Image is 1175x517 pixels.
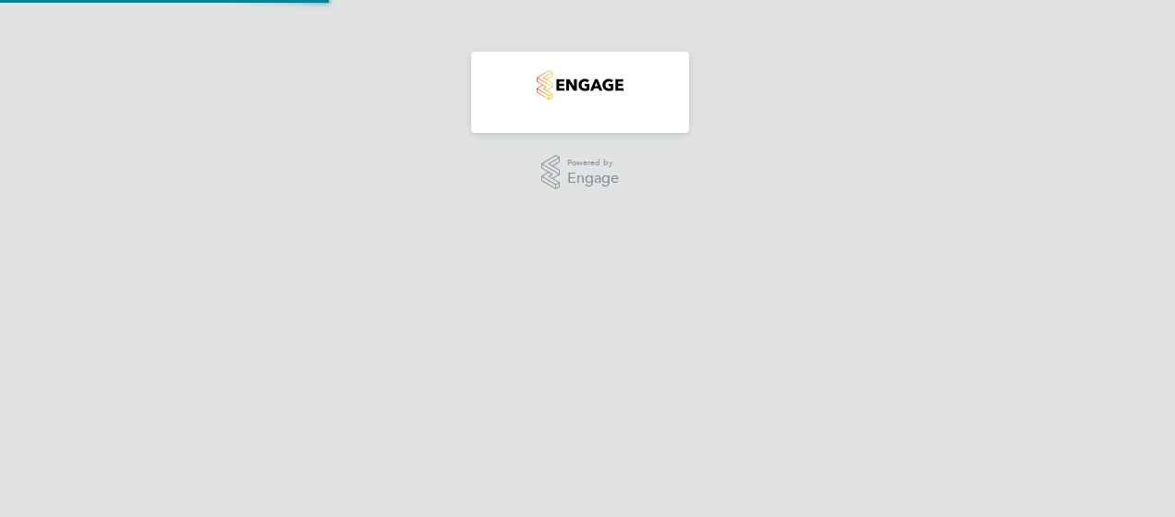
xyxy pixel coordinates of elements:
nav: Main navigation [471,52,689,133]
a: Powered byEngage [541,155,620,190]
span: Engage [567,171,619,186]
a: Go to home page [493,70,667,100]
span: Powered by [567,155,619,171]
img: countryside-properties-logo-retina.png [537,70,623,100]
